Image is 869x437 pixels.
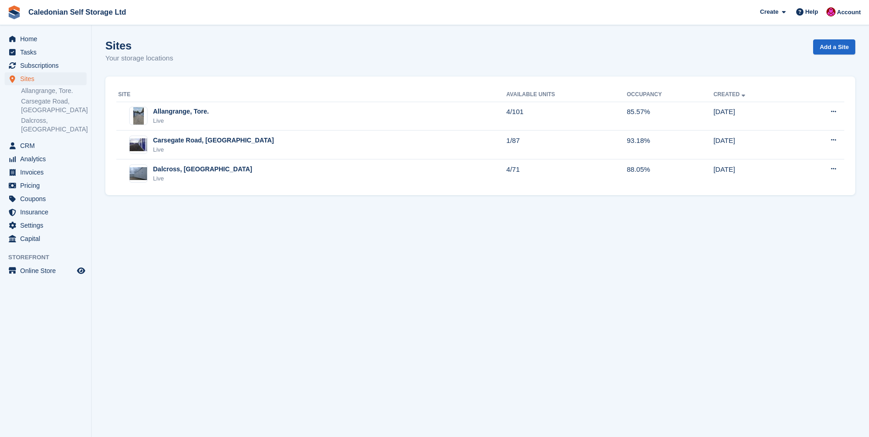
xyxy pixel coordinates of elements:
td: 4/101 [506,102,627,131]
a: menu [5,219,87,232]
a: Carsegate Road, [GEOGRAPHIC_DATA] [21,97,87,115]
a: menu [5,33,87,45]
img: Image of Allangrange, Tore. site [133,107,144,125]
a: menu [5,139,87,152]
div: Live [153,116,209,126]
span: Pricing [20,179,75,192]
td: [DATE] [713,159,796,188]
td: 85.57% [627,102,713,131]
th: Available Units [506,87,627,102]
span: Sites [20,72,75,85]
span: CRM [20,139,75,152]
span: Coupons [20,192,75,205]
td: 1/87 [506,131,627,159]
a: Created [713,91,747,98]
a: menu [5,192,87,205]
a: Preview store [76,265,87,276]
p: Your storage locations [105,53,173,64]
span: Analytics [20,153,75,165]
a: menu [5,206,87,218]
a: menu [5,264,87,277]
span: Settings [20,219,75,232]
span: Tasks [20,46,75,59]
th: Occupancy [627,87,713,102]
a: Caledonian Self Storage Ltd [25,5,130,20]
img: Donald Mathieson [826,7,836,16]
a: menu [5,232,87,245]
th: Site [116,87,506,102]
td: 88.05% [627,159,713,188]
a: menu [5,153,87,165]
div: Live [153,145,274,154]
td: [DATE] [713,131,796,159]
span: Invoices [20,166,75,179]
img: stora-icon-8386f47178a22dfd0bd8f6a31ec36ba5ce8667c1dd55bd0f319d3a0aa187defe.svg [7,5,21,19]
a: Dalcross, [GEOGRAPHIC_DATA] [21,116,87,134]
img: Image of Dalcross, Inverness site [130,167,147,180]
span: Insurance [20,206,75,218]
span: Capital [20,232,75,245]
span: Create [760,7,778,16]
span: Storefront [8,253,91,262]
span: Online Store [20,264,75,277]
span: Help [805,7,818,16]
div: Live [153,174,252,183]
td: [DATE] [713,102,796,131]
td: 4/71 [506,159,627,188]
div: Allangrange, Tore. [153,107,209,116]
span: Account [837,8,861,17]
span: Subscriptions [20,59,75,72]
img: Image of Carsegate Road, Inverness site [130,138,147,152]
a: menu [5,46,87,59]
td: 93.18% [627,131,713,159]
a: menu [5,59,87,72]
div: Carsegate Road, [GEOGRAPHIC_DATA] [153,136,274,145]
div: Dalcross, [GEOGRAPHIC_DATA] [153,164,252,174]
a: menu [5,179,87,192]
a: Add a Site [813,39,855,55]
a: menu [5,72,87,85]
span: Home [20,33,75,45]
a: menu [5,166,87,179]
a: Allangrange, Tore. [21,87,87,95]
h1: Sites [105,39,173,52]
